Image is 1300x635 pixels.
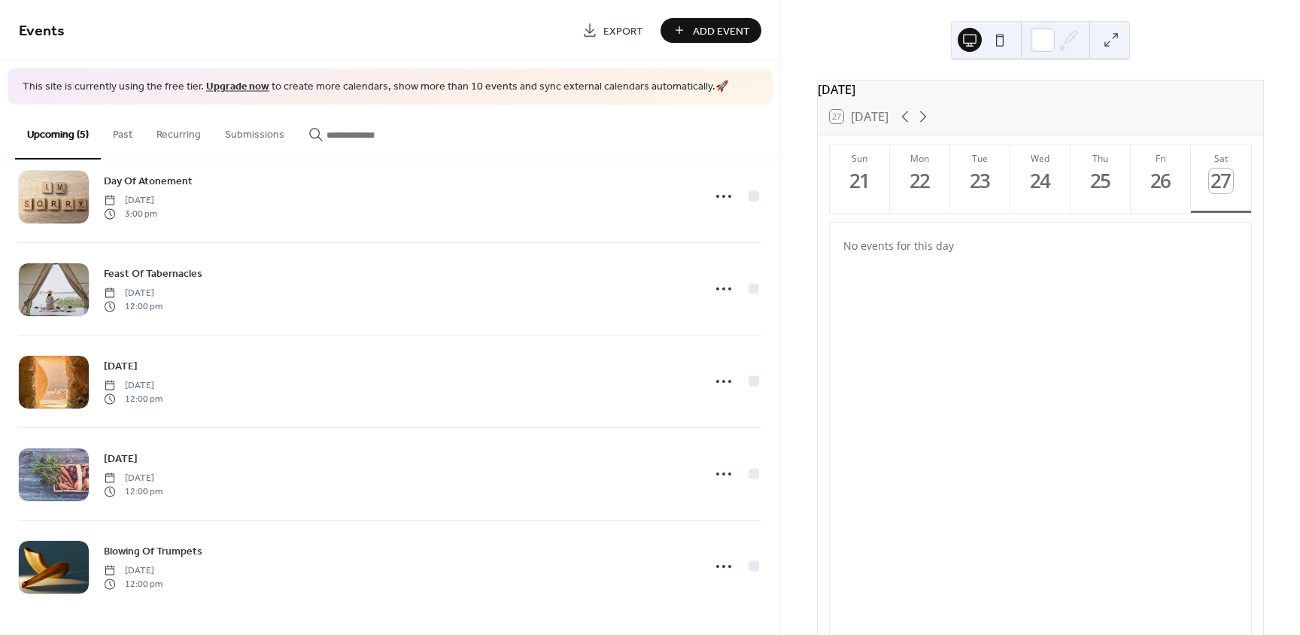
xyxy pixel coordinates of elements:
a: Day Of Atonement [104,172,193,190]
a: [DATE] [104,357,138,375]
button: Add Event [661,18,761,43]
span: 12:00 pm [104,578,162,591]
div: Sat [1195,152,1247,165]
span: [DATE] [104,471,162,485]
span: This site is currently using the free tier. to create more calendars, show more than 10 events an... [23,80,728,95]
button: Mon22 [890,144,950,213]
span: 3:00 pm [104,208,157,221]
div: No events for this day [831,228,1249,263]
span: Add Event [693,23,750,39]
button: Submissions [213,105,296,158]
button: Tue23 [950,144,1010,213]
button: Past [101,105,144,158]
span: 12:00 pm [104,300,162,314]
button: Wed24 [1010,144,1071,213]
span: [DATE] [104,193,157,207]
div: 23 [968,169,993,193]
span: [DATE] [104,451,138,466]
span: Export [603,23,643,39]
button: Sun21 [830,144,890,213]
span: Blowing Of Trumpets [104,543,202,559]
div: Thu [1075,152,1126,165]
button: Thu25 [1071,144,1131,213]
div: [DATE] [818,81,1263,99]
span: Day Of Atonement [104,173,193,189]
a: [DATE] [104,450,138,467]
span: [DATE] [104,286,162,299]
a: Export [571,18,655,43]
div: 27 [1209,169,1234,193]
div: Mon [895,152,946,165]
span: [DATE] [104,358,138,374]
span: [DATE] [104,378,162,392]
div: 21 [848,169,873,193]
span: Feast Of Tabernacles [104,266,202,281]
div: 24 [1028,169,1053,193]
a: Feast Of Tabernacles [104,265,202,282]
button: Sat27 [1191,144,1251,213]
div: 25 [1089,169,1113,193]
div: Wed [1015,152,1066,165]
a: Blowing Of Trumpets [104,542,202,560]
button: Upcoming (5) [15,105,101,160]
span: [DATE] [104,564,162,577]
div: 22 [908,169,933,193]
button: Recurring [144,105,213,158]
div: Tue [955,152,1006,165]
span: Events [19,17,65,46]
div: 26 [1149,169,1174,193]
button: Fri26 [1131,144,1191,213]
span: 12:00 pm [104,393,162,406]
div: Sun [834,152,885,165]
span: 12:00 pm [104,485,162,499]
div: Fri [1135,152,1186,165]
a: Upgrade now [206,77,269,97]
